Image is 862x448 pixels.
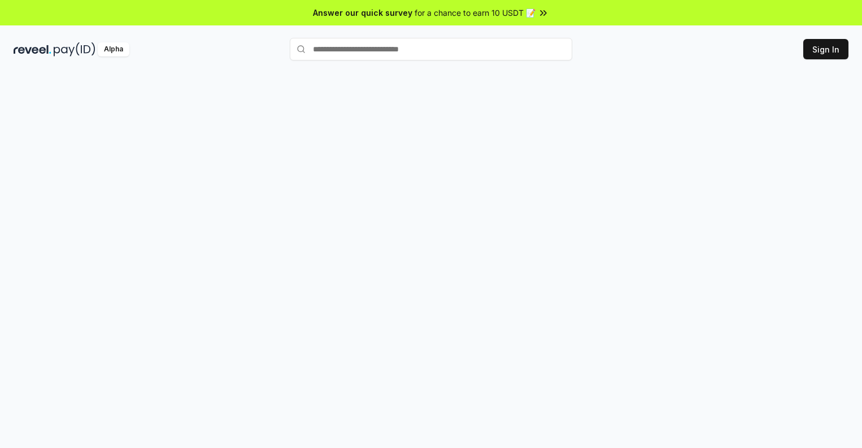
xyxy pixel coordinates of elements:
[98,42,129,56] div: Alpha
[313,7,412,19] span: Answer our quick survey
[415,7,536,19] span: for a chance to earn 10 USDT 📝
[14,42,51,56] img: reveel_dark
[803,39,848,59] button: Sign In
[54,42,95,56] img: pay_id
